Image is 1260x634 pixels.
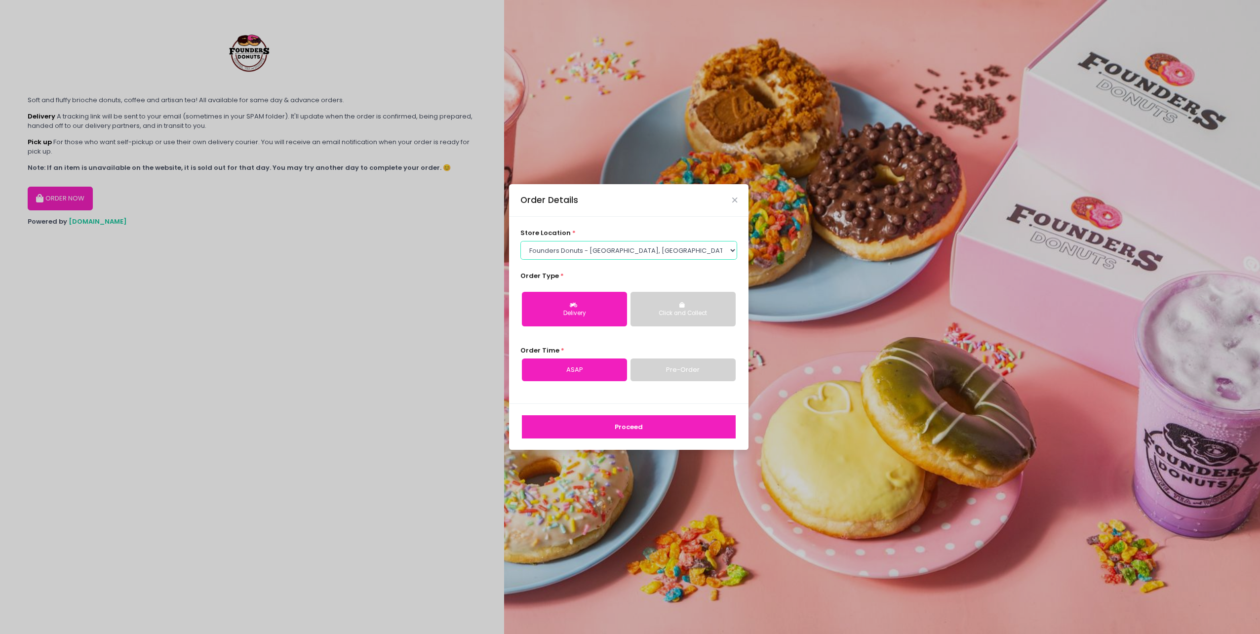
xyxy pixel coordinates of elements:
[630,358,736,381] a: Pre-Order
[630,292,736,326] button: Click and Collect
[520,194,578,206] div: Order Details
[637,309,729,318] div: Click and Collect
[529,309,620,318] div: Delivery
[520,271,559,280] span: Order Type
[522,358,627,381] a: ASAP
[520,228,571,238] span: store location
[522,292,627,326] button: Delivery
[522,415,736,439] button: Proceed
[520,346,559,355] span: Order Time
[732,198,737,202] button: Close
